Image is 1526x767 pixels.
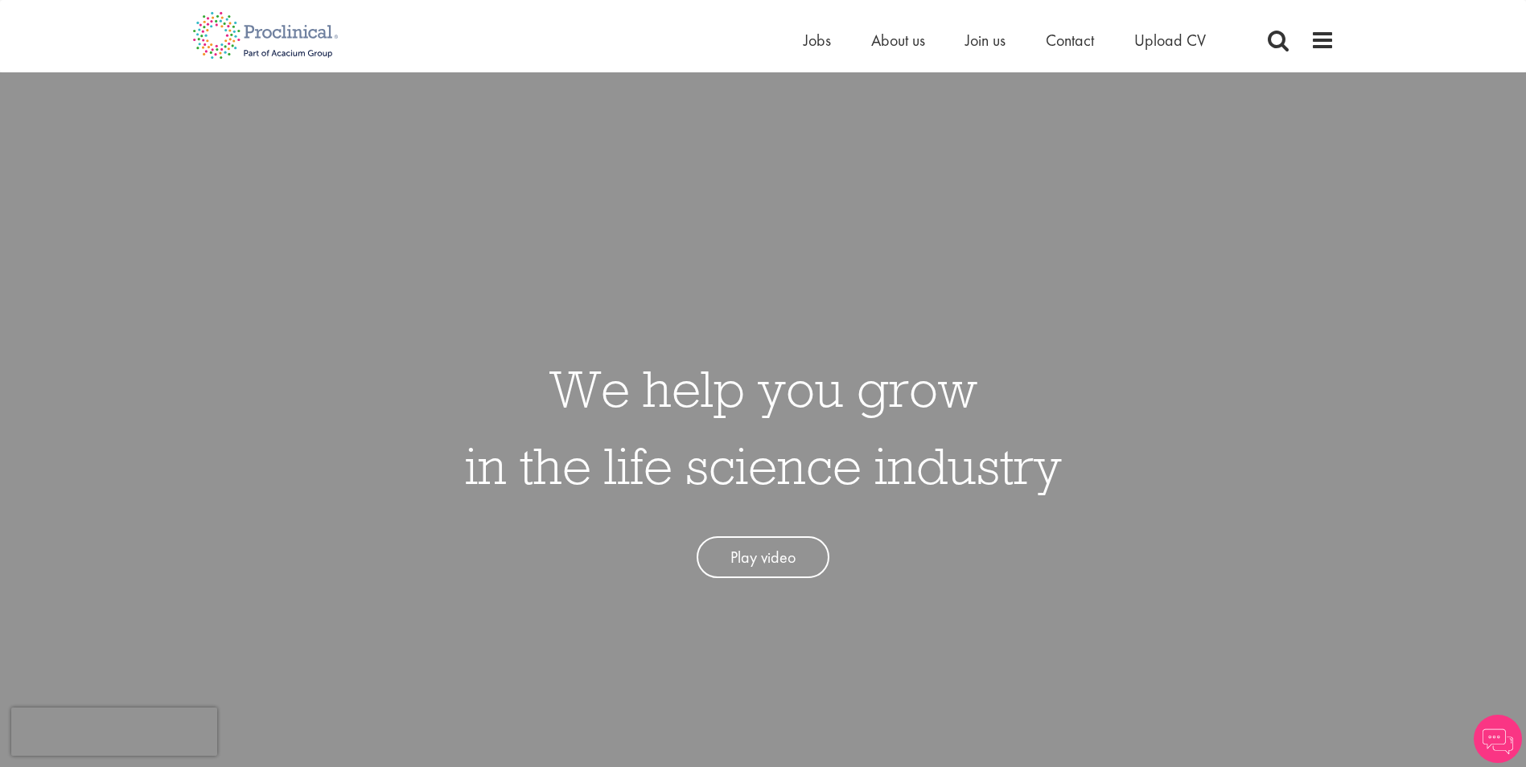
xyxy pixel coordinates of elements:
a: Upload CV [1134,30,1206,51]
a: Join us [965,30,1006,51]
h1: We help you grow in the life science industry [465,350,1062,504]
img: Chatbot [1474,715,1522,763]
a: About us [871,30,925,51]
a: Play video [697,536,829,579]
a: Jobs [804,30,831,51]
a: Contact [1046,30,1094,51]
